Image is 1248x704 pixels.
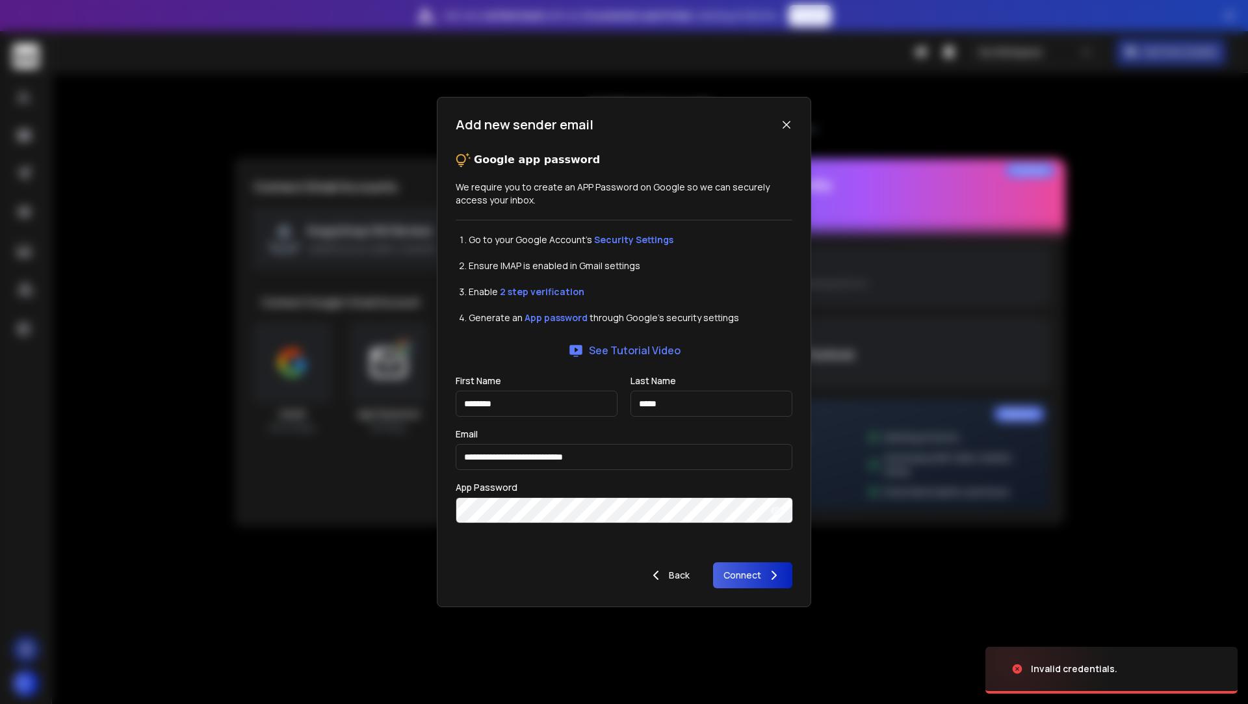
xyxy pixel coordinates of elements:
[469,259,792,272] li: Ensure IMAP is enabled in Gmail settings
[985,634,1115,704] img: image
[594,233,673,246] a: Security Settings
[474,152,600,168] p: Google app password
[525,311,588,324] a: App password
[456,430,478,439] label: Email
[630,376,676,385] label: Last Name
[713,562,792,588] button: Connect
[469,285,792,298] li: Enable
[456,116,593,134] h1: Add new sender email
[456,376,501,385] label: First Name
[456,152,471,168] img: tips
[500,285,584,298] a: 2 step verification
[469,233,792,246] li: Go to your Google Account’s
[638,562,700,588] button: Back
[456,181,792,207] p: We require you to create an APP Password on Google so we can securely access your inbox.
[456,483,517,492] label: App Password
[568,343,681,358] a: See Tutorial Video
[469,311,792,324] li: Generate an through Google's security settings
[1031,662,1117,675] div: Invalid credentials.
